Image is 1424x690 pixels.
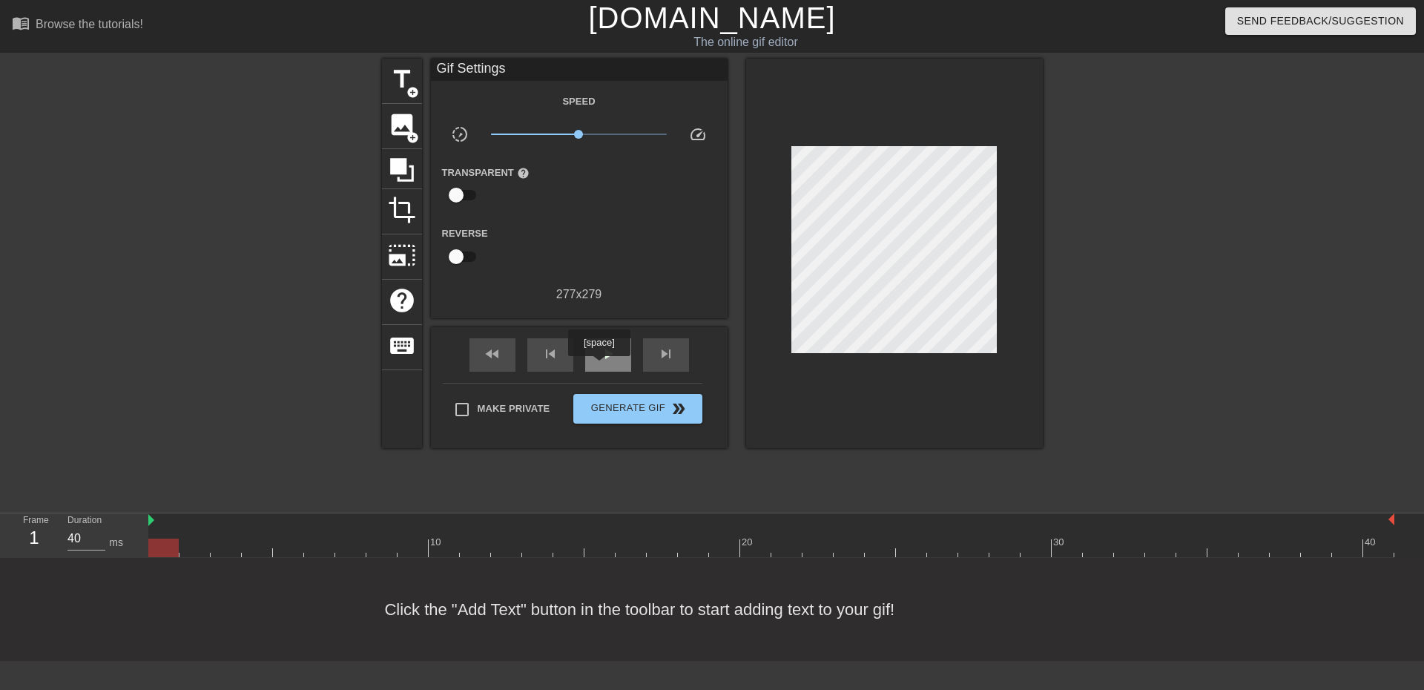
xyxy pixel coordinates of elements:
[12,513,56,556] div: Frame
[388,111,416,139] span: image
[482,33,1009,51] div: The online gif editor
[406,86,419,99] span: add_circle
[573,394,702,424] button: Generate Gif
[388,332,416,360] span: keyboard
[442,165,530,180] label: Transparent
[484,345,501,363] span: fast_rewind
[588,1,835,34] a: [DOMAIN_NAME]
[1237,12,1404,30] span: Send Feedback/Suggestion
[451,125,469,143] span: slow_motion_video
[23,525,45,551] div: 1
[388,241,416,269] span: photo_size_select_large
[388,65,416,93] span: title
[1365,535,1378,550] div: 40
[109,535,123,551] div: ms
[12,14,30,32] span: menu_book
[36,18,143,30] div: Browse the tutorials!
[1388,513,1394,525] img: bound-end.png
[517,167,530,180] span: help
[541,345,559,363] span: skip_previous
[478,401,550,416] span: Make Private
[689,125,707,143] span: speed
[1053,535,1067,550] div: 30
[442,226,488,241] label: Reverse
[431,286,728,303] div: 277 x 279
[670,400,688,418] span: double_arrow
[1225,7,1416,35] button: Send Feedback/Suggestion
[12,14,143,37] a: Browse the tutorials!
[406,131,419,144] span: add_circle
[657,345,675,363] span: skip_next
[599,345,617,363] span: play_arrow
[579,400,696,418] span: Generate Gif
[742,535,755,550] div: 20
[388,286,416,315] span: help
[562,94,595,109] label: Speed
[67,516,102,525] label: Duration
[388,196,416,224] span: crop
[430,535,444,550] div: 10
[431,59,728,81] div: Gif Settings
